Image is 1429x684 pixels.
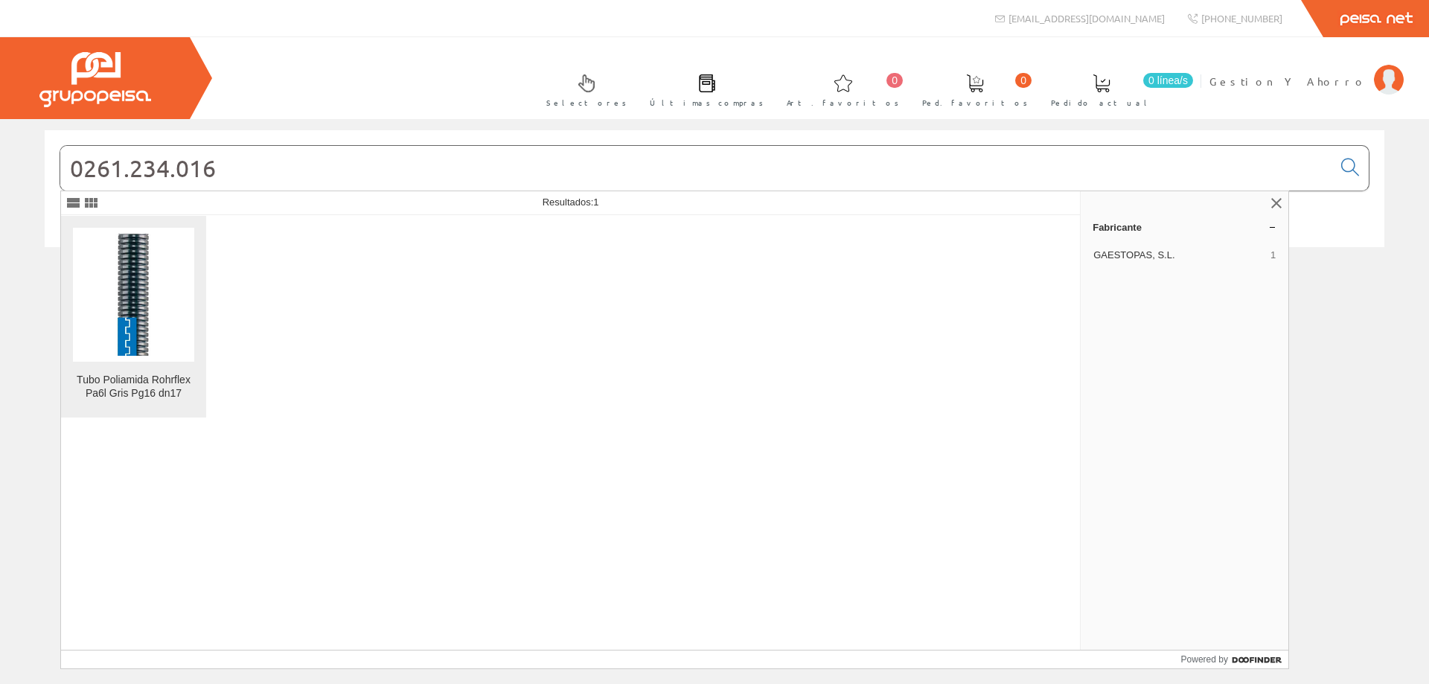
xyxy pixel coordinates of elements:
span: 0 [886,73,903,88]
span: Pedido actual [1051,95,1152,110]
a: Fabricante [1081,215,1288,239]
span: 1 [1270,249,1276,262]
a: Powered by [1181,651,1289,668]
a: Tubo Poliamida Rohrflex Pa6l Gris Pg16 dn17 Tubo Poliamida Rohrflex Pa6l Gris Pg16 dn17 [61,216,206,418]
div: Tubo Poliamida Rohrflex Pa6l Gris Pg16 dn17 [73,374,194,400]
span: [PHONE_NUMBER] [1201,12,1282,25]
span: 0 [1015,73,1032,88]
span: GAESTOPAS, S.L. [1093,249,1265,262]
a: Selectores [531,62,634,116]
span: Art. favoritos [787,95,899,110]
span: Últimas compras [650,95,764,110]
span: Resultados: [543,196,599,208]
a: Últimas compras [635,62,771,116]
span: Selectores [546,95,627,110]
span: 1 [593,196,598,208]
span: Powered by [1181,653,1228,666]
span: [EMAIL_ADDRESS][DOMAIN_NAME] [1008,12,1165,25]
a: Gestion Y Ahorro [1209,62,1404,76]
span: Ped. favoritos [922,95,1028,110]
input: Buscar... [60,146,1332,191]
span: Gestion Y Ahorro [1209,74,1366,89]
div: © Grupo Peisa [45,266,1384,278]
img: Grupo Peisa [39,52,151,107]
img: Tubo Poliamida Rohrflex Pa6l Gris Pg16 dn17 [73,234,194,355]
span: 0 línea/s [1143,73,1193,88]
